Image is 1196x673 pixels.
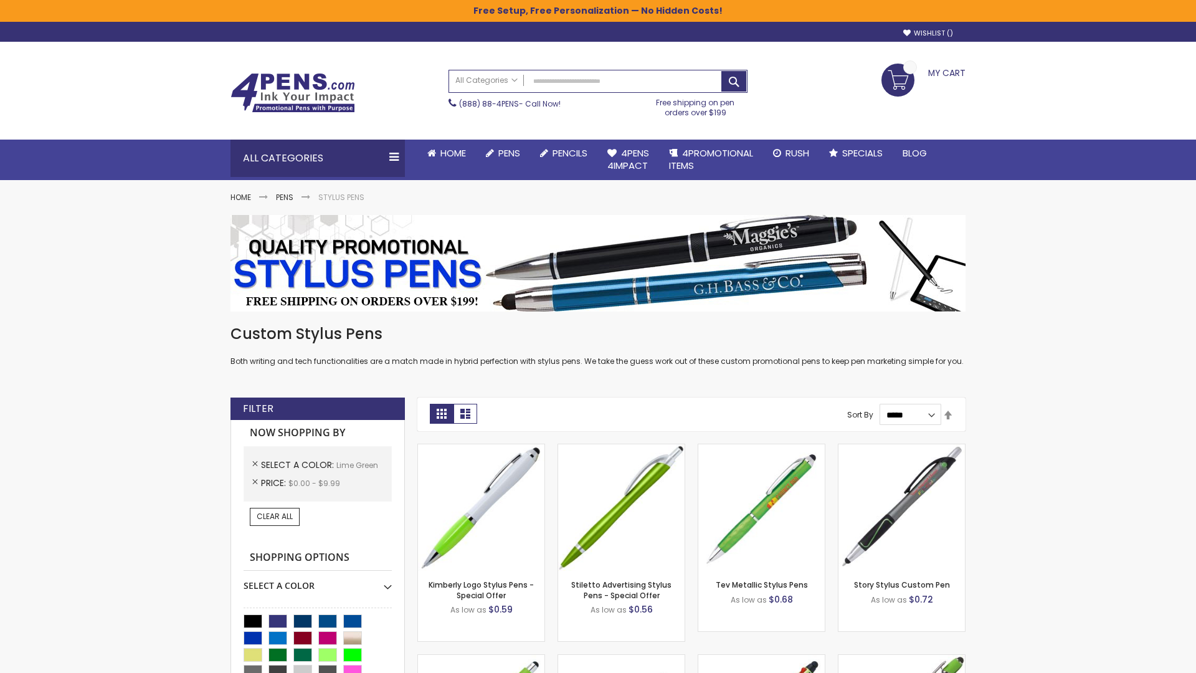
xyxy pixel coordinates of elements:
[769,593,793,606] span: $0.68
[459,98,519,109] a: (888) 88-4PENS
[847,409,873,420] label: Sort By
[318,192,364,203] strong: Stylus Pens
[842,146,883,160] span: Specials
[854,580,950,590] a: Story Stylus Custom Pen
[488,603,513,616] span: $0.59
[571,580,672,600] a: Stiletto Advertising Stylus Pens - Special Offer
[558,654,685,665] a: Cyber Stylus 0.7mm Fine Point Gel Grip Pen-Lime Green
[597,140,659,180] a: 4Pens4impact
[591,604,627,615] span: As low as
[250,508,300,525] a: Clear All
[669,146,753,172] span: 4PROMOTIONAL ITEMS
[553,146,587,160] span: Pencils
[893,140,937,167] a: Blog
[903,146,927,160] span: Blog
[731,594,767,605] span: As low as
[819,140,893,167] a: Specials
[530,140,597,167] a: Pencils
[230,192,251,203] a: Home
[455,75,518,85] span: All Categories
[607,146,649,172] span: 4Pens 4impact
[440,146,466,160] span: Home
[417,140,476,167] a: Home
[336,460,378,470] span: Lime Green
[903,29,953,38] a: Wishlist
[430,404,453,424] strong: Grid
[716,580,808,590] a: Tev Metallic Stylus Pens
[418,654,544,665] a: Pearl Element Stylus Pens-Lime Green
[629,603,653,616] span: $0.56
[418,444,544,454] a: Kimberly Logo Stylus Pens-Lime Green
[230,215,966,312] img: Stylus Pens
[909,593,933,606] span: $0.72
[871,594,907,605] span: As low as
[838,444,965,454] a: Story Stylus Custom Pen-Lime Green
[244,545,392,571] strong: Shopping Options
[261,459,336,471] span: Select A Color
[230,73,355,113] img: 4Pens Custom Pens and Promotional Products
[459,98,561,109] span: - Call Now!
[230,324,966,344] h1: Custom Stylus Pens
[450,604,486,615] span: As low as
[429,580,534,600] a: Kimberly Logo Stylus Pens - Special Offer
[276,192,293,203] a: Pens
[257,511,293,522] span: Clear All
[698,654,825,665] a: Orbitor 4 Color Assorted Ink Metallic Stylus Pens-Lime Green
[698,444,825,571] img: Tev Metallic Stylus Pens-Lime Green
[838,654,965,665] a: 4P-MS8B-Lime Green
[244,571,392,592] div: Select A Color
[659,140,763,180] a: 4PROMOTIONALITEMS
[243,402,273,416] strong: Filter
[838,444,965,571] img: Story Stylus Custom Pen-Lime Green
[261,477,288,489] span: Price
[498,146,520,160] span: Pens
[418,444,544,571] img: Kimberly Logo Stylus Pens-Lime Green
[288,478,340,489] span: $0.00 - $9.99
[763,140,819,167] a: Rush
[785,146,809,160] span: Rush
[476,140,530,167] a: Pens
[558,444,685,454] a: Stiletto Advertising Stylus Pens-Lime Green
[230,140,405,177] div: All Categories
[449,70,524,91] a: All Categories
[230,324,966,367] div: Both writing and tech functionalities are a match made in hybrid perfection with stylus pens. We ...
[643,93,748,118] div: Free shipping on pen orders over $199
[698,444,825,454] a: Tev Metallic Stylus Pens-Lime Green
[244,420,392,446] strong: Now Shopping by
[558,444,685,571] img: Stiletto Advertising Stylus Pens-Lime Green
